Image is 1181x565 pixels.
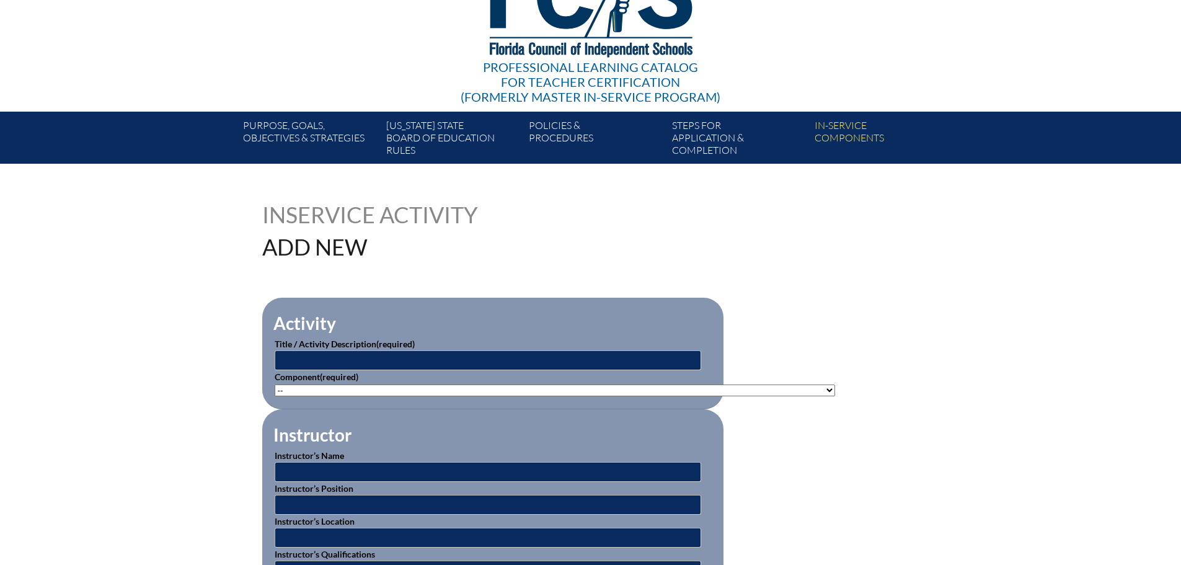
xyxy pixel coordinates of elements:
h1: Inservice Activity [262,203,512,226]
select: activity_component[data][] [275,385,835,396]
a: Policies &Procedures [524,117,666,164]
label: Title / Activity Description [275,339,415,349]
a: Purpose, goals,objectives & strategies [238,117,381,164]
a: [US_STATE] StateBoard of Education rules [381,117,524,164]
a: In-servicecomponents [810,117,952,164]
label: Instructor’s Qualifications [275,549,375,559]
legend: Activity [272,313,337,334]
span: for Teacher Certification [501,74,680,89]
span: (required) [320,371,358,382]
label: Instructor’s Location [275,516,355,527]
label: Instructor’s Position [275,483,353,494]
label: Instructor’s Name [275,450,344,461]
div: Professional Learning Catalog (formerly Master In-service Program) [461,60,720,104]
h1: Add New [262,236,670,258]
label: Component [275,371,358,382]
span: (required) [376,339,415,349]
legend: Instructor [272,424,353,445]
a: Steps forapplication & completion [667,117,810,164]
